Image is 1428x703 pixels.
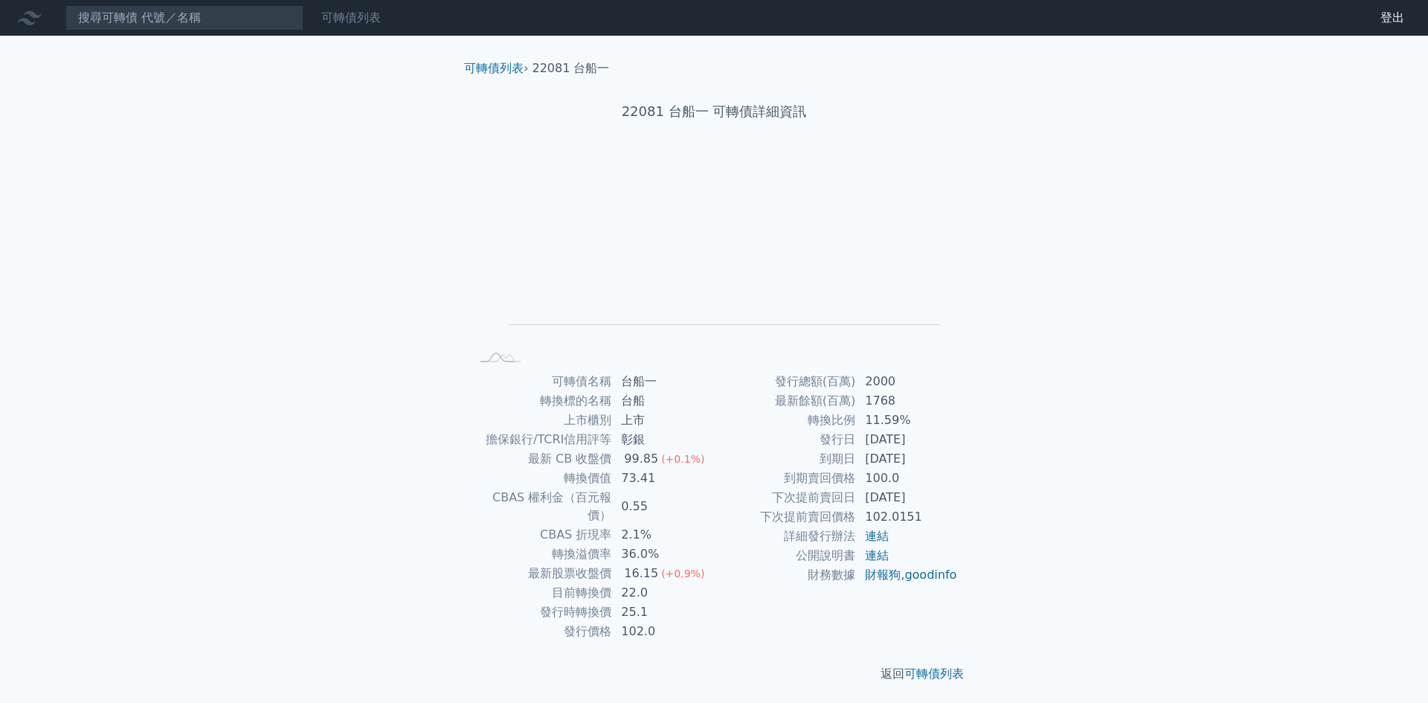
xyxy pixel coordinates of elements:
[612,622,714,641] td: 102.0
[856,507,958,527] td: 102.0151
[856,391,958,411] td: 1768
[470,449,612,469] td: 最新 CB 收盤價
[714,391,856,411] td: 最新餘額(百萬)
[612,411,714,430] td: 上市
[856,430,958,449] td: [DATE]
[612,603,714,622] td: 25.1
[856,565,958,585] td: ,
[856,411,958,430] td: 11.59%
[865,568,901,582] a: 財報狗
[714,565,856,585] td: 財務數據
[612,488,714,525] td: 0.55
[470,469,612,488] td: 轉換價值
[470,545,612,564] td: 轉換溢價率
[714,449,856,469] td: 到期日
[865,548,889,562] a: 連結
[904,667,964,681] a: 可轉債列表
[714,430,856,449] td: 發行日
[452,665,976,683] p: 返回
[612,391,714,411] td: 台船
[612,545,714,564] td: 36.0%
[612,430,714,449] td: 彰銀
[470,372,612,391] td: 可轉債名稱
[856,488,958,507] td: [DATE]
[714,507,856,527] td: 下次提前賣回價格
[65,5,303,31] input: 搜尋可轉債 代號／名稱
[612,469,714,488] td: 73.41
[464,61,524,75] a: 可轉債列表
[621,565,661,582] div: 16.15
[470,391,612,411] td: 轉換標的名稱
[470,622,612,641] td: 發行價格
[470,488,612,525] td: CBAS 權利金（百元報價）
[612,372,714,391] td: 台船一
[856,372,958,391] td: 2000
[470,603,612,622] td: 發行時轉換價
[714,469,856,488] td: 到期賣回價格
[904,568,956,582] a: goodinfo
[714,488,856,507] td: 下次提前賣回日
[661,568,704,580] span: (+0.9%)
[533,60,610,77] li: 22081 台船一
[470,411,612,430] td: 上市櫃別
[470,564,612,583] td: 最新股票收盤價
[714,546,856,565] td: 公開說明書
[470,583,612,603] td: 目前轉換價
[714,372,856,391] td: 發行總額(百萬)
[470,430,612,449] td: 擔保銀行/TCRI信用評等
[621,450,661,468] div: 99.85
[856,469,958,488] td: 100.0
[470,525,612,545] td: CBAS 折現率
[661,453,704,465] span: (+0.1%)
[452,101,976,122] h1: 22081 台船一 可轉債詳細資訊
[612,583,714,603] td: 22.0
[464,60,528,77] li: ›
[612,525,714,545] td: 2.1%
[321,10,381,25] a: 可轉債列表
[714,411,856,430] td: 轉換比例
[495,169,941,347] g: Chart
[714,527,856,546] td: 詳細發行辦法
[856,449,958,469] td: [DATE]
[865,529,889,543] a: 連結
[1368,6,1416,30] a: 登出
